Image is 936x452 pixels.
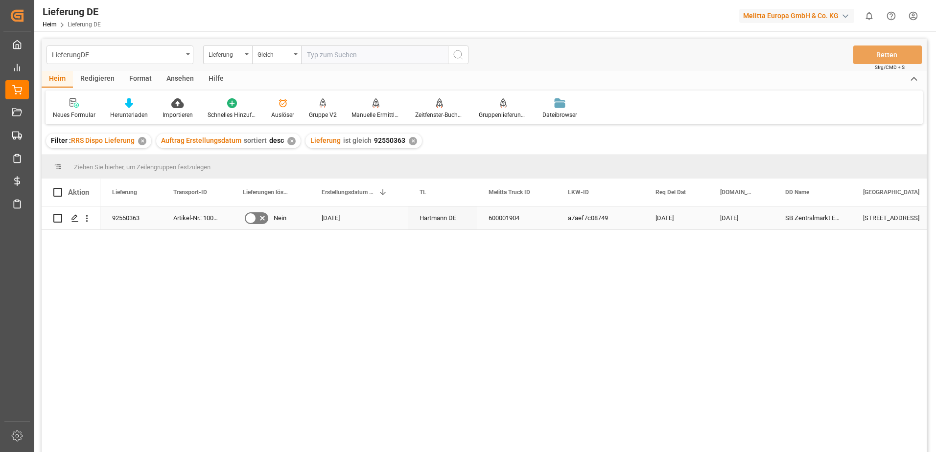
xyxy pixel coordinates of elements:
button: Menü öffnen [203,45,252,64]
button: Hilfe-Center [880,5,902,27]
span: LKW-ID [568,189,589,196]
div: LieferungDE [52,48,183,60]
div: Redigieren [73,71,122,88]
span: sortiert [244,136,267,144]
button: 0 neue Benachrichtigungen anzeigen [858,5,880,27]
span: ist gleich [343,136,372,144]
div: SB Zentralmarkt E. Friedh. BT08 F [773,206,851,229]
div: [DATE] [310,206,408,229]
div: Format [122,71,159,88]
span: Erstellungsdatum des Auftrags [322,189,374,196]
div: Neues Formular [53,111,95,119]
div: Heim [42,71,73,88]
div: Gruppe V2 [309,111,337,119]
div: Drücken Sie die Leertaste, um diese Zeile auszuwählen. [42,206,100,230]
a: Heim [43,21,57,28]
div: [DATE] [644,206,708,229]
span: Lieferungen löschen [243,189,289,196]
div: Lieferung DE [43,4,101,19]
span: Lieferung [112,189,137,196]
span: Nein [274,207,286,229]
div: Lieferung [209,48,242,59]
span: 92550363 [374,136,405,144]
div: Zeitfenster-Buchungsbericht [415,111,464,119]
span: Melitta Truck ID [489,189,530,196]
div: Gruppenlieferungen [479,111,528,119]
div: Hilfe [201,71,231,88]
button: Menü öffnen [47,45,193,64]
span: Auftrag Erstellungsdatum [161,136,241,144]
span: DD Name [785,189,809,196]
div: 92550363 [100,206,162,229]
div: Auslöser [271,111,294,119]
div: Artikel-Nr.: 1005C9ECB115 [162,206,231,229]
input: Typ zum Suchen [301,45,448,64]
span: RRS Dispo Lieferung [71,136,135,144]
div: Aktion [68,188,89,197]
font: Melitta Europa GmbH & Co. KG [743,11,839,21]
div: Hartmann DE [408,206,477,229]
div: Schnelles Hinzufügen [208,111,257,119]
span: Filter : [51,136,71,144]
div: ✕ [287,137,296,145]
span: Lieferung [310,136,341,144]
span: Req Del Dat [655,189,686,196]
div: ✕ [138,137,146,145]
div: 600001904 [477,206,556,229]
button: Menü öffnen [252,45,301,64]
button: Melitta Europa GmbH & Co. KG [739,6,858,25]
div: Ansehen [159,71,201,88]
span: desc [269,136,284,144]
span: Transport-ID [173,189,207,196]
button: Schaltfläche "Suchen" [448,45,468,64]
span: [DOMAIN_NAME] Dat [720,189,753,196]
div: [DATE] [708,206,773,229]
div: a7aef7c08749 [556,206,644,229]
span: [GEOGRAPHIC_DATA] [863,189,919,196]
div: Herunterladen [110,111,148,119]
span: TL [420,189,426,196]
div: ✕ [409,137,417,145]
span: Strg/CMD + S [875,64,905,71]
div: Gleich [257,48,291,59]
div: Dateibrowser [542,111,577,119]
div: Manuelle Ermittlung der Verpackungsart [351,111,400,119]
button: Retten [853,45,922,64]
span: Ziehen Sie hierher, um Zeilengruppen festzulegen [74,163,211,171]
div: Importieren [163,111,193,119]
